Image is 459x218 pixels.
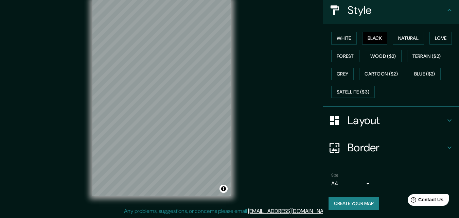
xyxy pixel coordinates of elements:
button: Create your map [329,197,379,210]
button: Toggle attribution [219,185,228,193]
a: [EMAIL_ADDRESS][DOMAIN_NAME] [248,207,332,215]
div: A4 [331,178,372,189]
button: Forest [331,50,359,63]
button: Black [362,32,388,45]
h4: Border [348,141,445,154]
button: Grey [331,68,354,80]
button: Wood ($2) [365,50,402,63]
button: Blue ($2) [409,68,441,80]
div: Layout [323,107,459,134]
p: Any problems, suggestions, or concerns please email . [124,207,333,215]
button: Love [429,32,452,45]
button: Satellite ($3) [331,86,375,98]
iframe: Help widget launcher [399,191,452,211]
h4: Layout [348,114,445,127]
div: Border [323,134,459,161]
label: Size [331,172,338,178]
button: Cartoon ($2) [359,68,403,80]
button: Terrain ($2) [407,50,446,63]
h4: Style [348,3,445,17]
button: Natural [393,32,424,45]
button: White [331,32,357,45]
